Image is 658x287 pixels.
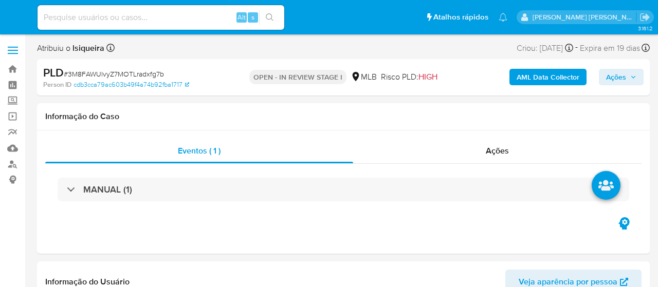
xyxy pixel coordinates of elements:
input: Pesquise usuários ou casos... [38,11,284,24]
span: Eventos ( 1 ) [178,145,221,157]
b: lsiqueira [70,42,104,54]
span: Alt [237,12,246,22]
b: AML Data Collector [517,69,579,85]
button: AML Data Collector [509,69,587,85]
div: MANUAL (1) [58,178,629,201]
b: Person ID [43,80,71,89]
a: cdb3cca79ac603b49f4a74b92fba1717 [74,80,189,89]
h1: Informação do Usuário [45,277,130,287]
span: HIGH [418,71,437,83]
b: PLD [43,64,64,81]
span: # 3M8FAWUlvyZ7MOTLradxfg7b [64,69,164,79]
button: Ações [599,69,644,85]
h1: Informação do Caso [45,111,642,122]
span: Ações [486,145,509,157]
a: Sair [639,12,650,23]
div: MLB [351,71,377,83]
span: Ações [606,69,626,85]
p: OPEN - IN REVIEW STAGE I [249,70,346,84]
span: Expira em 19 dias [580,43,640,54]
span: Atribuiu o [37,43,104,54]
span: s [251,12,254,22]
p: leticia.siqueira@mercadolivre.com [533,12,636,22]
span: Risco PLD: [381,71,437,83]
span: Atalhos rápidos [433,12,488,23]
div: Criou: [DATE] [517,41,573,55]
a: Notificações [499,13,507,22]
button: search-icon [259,10,280,25]
h3: MANUAL (1) [83,184,132,195]
span: - [575,41,578,55]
